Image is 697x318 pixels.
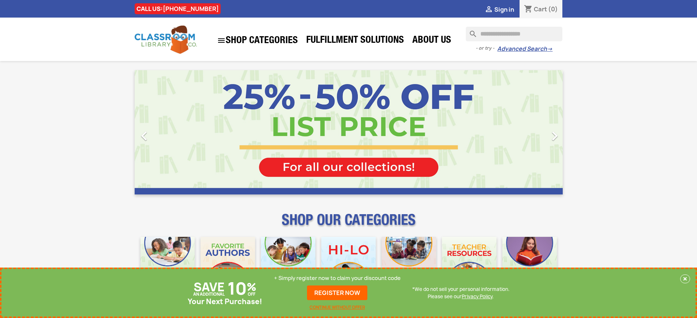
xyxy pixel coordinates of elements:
i:  [484,5,493,14]
p: SHOP OUR CATEGORIES [135,218,563,231]
span: Sign in [494,5,514,14]
div: CALL US: [135,3,221,14]
a: About Us [409,34,455,48]
img: CLC_HiLo_Mobile.jpg [321,237,376,291]
a: Advanced Search→ [497,45,552,53]
i:  [546,127,564,145]
img: Classroom Library Company [135,26,197,54]
img: CLC_Dyslexia_Mobile.jpg [502,237,557,291]
a: Next [498,70,563,194]
img: CLC_Fiction_Nonfiction_Mobile.jpg [382,237,436,291]
a: SHOP CATEGORIES [213,33,301,49]
ul: Carousel container [135,70,563,194]
i:  [217,36,226,45]
span: (0) [548,5,558,13]
a: Previous [135,70,199,194]
span: → [547,45,552,53]
a: Fulfillment Solutions [303,34,408,48]
i: shopping_cart [524,5,533,14]
img: CLC_Favorite_Authors_Mobile.jpg [201,237,255,291]
span: - or try - [476,45,497,52]
img: CLC_Bulk_Mobile.jpg [140,237,195,291]
img: CLC_Phonics_And_Decodables_Mobile.jpg [261,237,315,291]
input: Search [466,27,562,41]
a: [PHONE_NUMBER] [163,5,219,13]
i:  [135,127,153,145]
img: CLC_Teacher_Resources_Mobile.jpg [442,237,496,291]
a:  Sign in [484,5,514,14]
span: Cart [534,5,547,13]
i: search [466,27,475,35]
